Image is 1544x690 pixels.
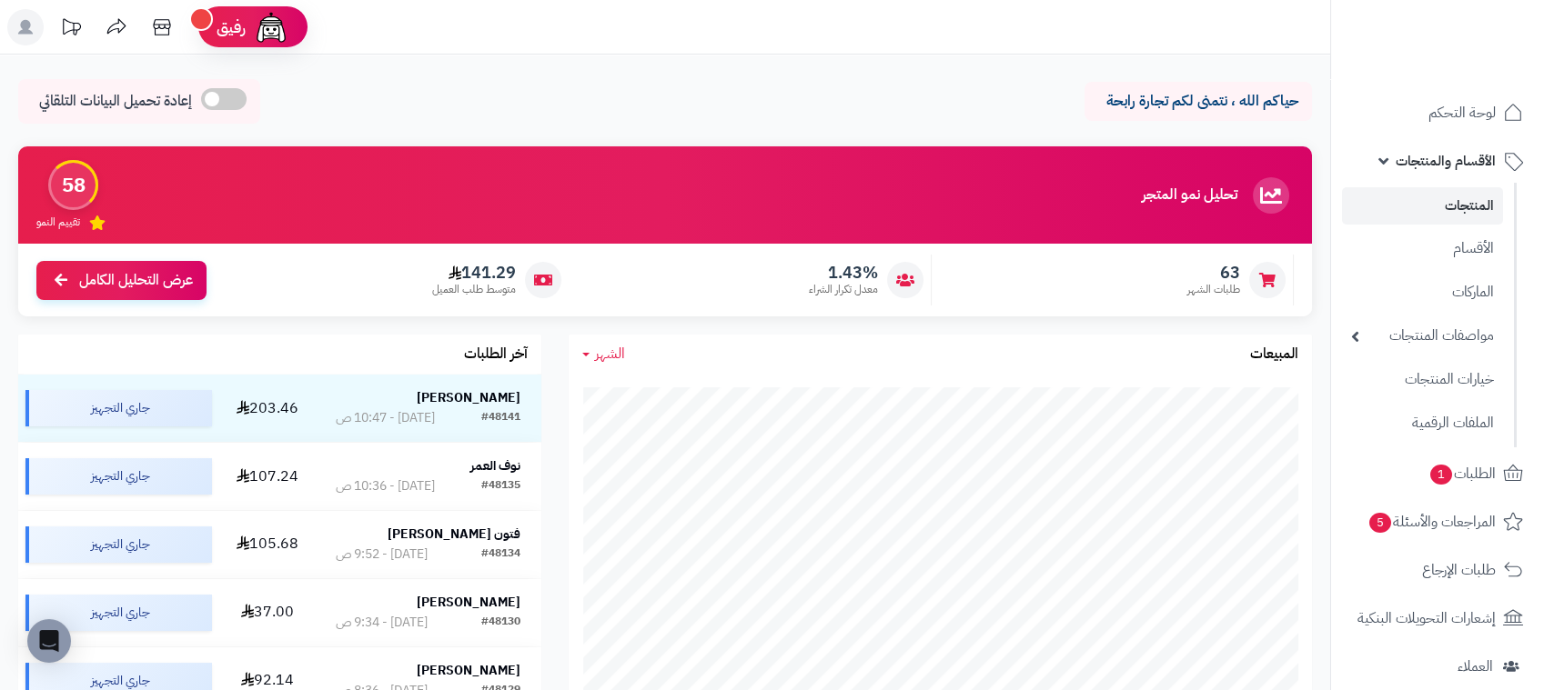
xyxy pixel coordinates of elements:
[432,263,516,283] span: 141.29
[39,91,192,112] span: إعادة تحميل البيانات التلقائي
[25,595,212,631] div: جاري التجهيز
[1342,360,1503,399] a: خيارات المنتجات
[219,443,315,510] td: 107.24
[336,409,435,427] div: [DATE] - 10:47 ص
[417,593,520,612] strong: [PERSON_NAME]
[1098,91,1298,112] p: حياكم الله ، نتمنى لكم تجارة رابحة
[481,545,520,564] div: #48134
[464,346,528,363] h3: آخر الطلبات
[1342,596,1533,640] a: إشعارات التحويلات البنكية
[1187,263,1240,283] span: 63
[809,263,878,283] span: 1.43%
[219,375,315,442] td: 203.46
[1142,187,1237,204] h3: تحليل نمو المتجر
[48,9,94,50] a: تحديثات المنصة
[79,270,193,291] span: عرض التحليل الكامل
[1428,100,1496,125] span: لوحة التحكم
[1422,557,1496,583] span: طلبات الإرجاع
[582,344,625,365] a: الشهر
[417,661,520,680] strong: [PERSON_NAME]
[1458,654,1493,679] span: العملاء
[1250,346,1298,363] h3: المبيعات
[595,343,625,365] span: الشهر
[1342,645,1533,688] a: العملاء
[1430,465,1452,485] span: 1
[336,545,428,564] div: [DATE] - 9:52 ص
[481,477,520,495] div: #48135
[1342,91,1533,135] a: لوحة التحكم
[481,614,520,632] div: #48130
[1369,513,1391,533] span: 5
[27,619,71,663] div: Open Intercom Messenger
[219,579,315,646] td: 37.00
[1342,452,1533,495] a: الطلبات1
[36,261,207,300] a: عرض التحليل الكامل
[25,526,212,563] div: جاري التجهيز
[219,511,315,578] td: 105.68
[1357,605,1496,631] span: إشعارات التحويلات البنكية
[432,282,516,297] span: متوسط طلب العميل
[1342,229,1503,268] a: الأقسام
[1342,273,1503,312] a: الماركات
[417,388,520,407] strong: [PERSON_NAME]
[1342,500,1533,544] a: المراجعات والأسئلة5
[25,390,212,426] div: جاري التجهيز
[809,282,878,297] span: معدل تكرار الشراء
[25,458,212,495] div: جاري التجهيز
[1396,148,1496,174] span: الأقسام والمنتجات
[1367,509,1496,535] span: المراجعات والأسئلة
[217,16,246,38] span: رفيق
[336,477,435,495] div: [DATE] - 10:36 ص
[1428,461,1496,486] span: الطلبات
[1342,316,1503,355] a: مواصفات المنتجات
[336,614,428,632] div: [DATE] - 9:34 ص
[1342,404,1503,443] a: الملفات الرقمية
[36,215,80,230] span: تقييم النمو
[470,456,520,475] strong: نوف العمر
[1187,282,1240,297] span: طلبات الشهر
[388,525,520,544] strong: فتون [PERSON_NAME]
[481,409,520,427] div: #48141
[1342,187,1503,225] a: المنتجات
[1342,548,1533,592] a: طلبات الإرجاع
[253,9,289,45] img: ai-face.png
